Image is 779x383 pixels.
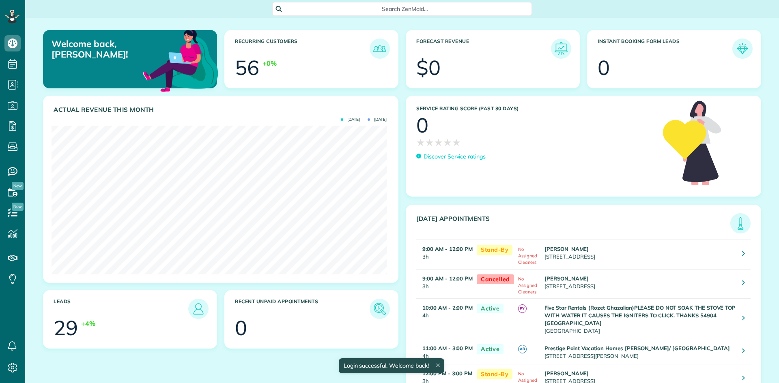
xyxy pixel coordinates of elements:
td: [STREET_ADDRESS][PERSON_NAME] [542,339,736,364]
span: Stand-By [477,245,512,255]
div: 29 [54,318,78,338]
td: 3h [416,240,473,269]
div: $0 [416,58,441,78]
span: ★ [416,135,425,150]
strong: Prestige Point Vacation Homes [PERSON_NAME]/ [GEOGRAPHIC_DATA] [544,345,730,351]
img: dashboard_welcome-42a62b7d889689a78055ac9021e634bf52bae3f8056760290aed330b23ab8690.png [141,21,220,99]
span: PY [518,304,527,313]
span: No Assigned Cleaners [518,246,537,265]
span: ★ [425,135,434,150]
span: Stand-By [477,369,512,379]
strong: 11:00 AM - 3:00 PM [422,345,473,351]
span: Active [477,304,504,314]
strong: 9:00 AM - 12:00 PM [422,275,473,282]
td: [STREET_ADDRESS] [542,240,736,269]
img: icon_recurring_customers-cf858462ba22bcd05b5a5880d41d6543d210077de5bb9ebc9590e49fd87d84ed.png [372,41,388,57]
span: New [12,182,24,190]
h3: Forecast Revenue [416,39,551,59]
a: Discover Service ratings [416,152,486,161]
p: Discover Service ratings [424,152,486,161]
img: icon_form_leads-04211a6a04a5b2264e4ee56bc0799ec3eb69b7e499cbb523a139df1d13a81ae0.png [734,41,751,57]
span: No Assigned Cleaners [518,276,537,295]
div: 0 [598,58,610,78]
strong: 12:00 PM - 3:00 PM [422,370,472,377]
h3: Actual Revenue this month [54,106,390,113]
h3: Instant Booking Form Leads [598,39,732,59]
strong: [PERSON_NAME] [544,246,589,252]
p: Welcome back, [PERSON_NAME]! [52,39,161,60]
img: icon_leads-1bed01f49abd5b7fead27621c3d59655bb73ed531f8eeb49469d10e621d6b896.png [190,301,207,317]
strong: 9:00 AM - 12:00 PM [422,246,473,252]
td: 4h [416,298,473,339]
span: AR [518,345,527,353]
span: ★ [452,135,461,150]
strong: [PERSON_NAME] [544,370,589,377]
span: Active [477,344,504,354]
span: [DATE] [341,118,360,122]
strong: [PERSON_NAME] [544,275,589,282]
div: 0 [416,115,428,135]
div: +0% [263,59,277,68]
td: [STREET_ADDRESS] [542,269,736,298]
h3: Recent unpaid appointments [235,299,370,319]
span: Cancelled [477,274,514,285]
img: icon_todays_appointments-901f7ab196bb0bea1936b74009e4eb5ffbc2d2711fa7634e0d609ed5ef32b18b.png [732,215,749,231]
img: icon_unpaid_appointments-47b8ce3997adf2238b356f14209ab4cced10bd1f174958f3ca8f1d0dd7fffeee.png [372,301,388,317]
h3: [DATE] Appointments [416,215,730,233]
span: New [12,203,24,211]
td: 4h [416,339,473,364]
img: icon_forecast_revenue-8c13a41c7ed35a8dcfafea3cbb826a0462acb37728057bba2d056411b612bbbe.png [553,41,569,57]
div: 0 [235,318,247,338]
h3: Leads [54,299,188,319]
span: [DATE] [368,118,387,122]
td: [GEOGRAPHIC_DATA] [542,298,736,339]
span: ★ [443,135,452,150]
td: 3h [416,269,473,298]
span: ★ [434,135,443,150]
strong: Five Star Rentals (Rozet Ghazalian)PLEASE DO NOT SOAK THE STOVE TOP WITH WATER IT CAUSES THE IGNI... [544,304,736,326]
h3: Service Rating score (past 30 days) [416,106,655,111]
strong: 10:00 AM - 2:00 PM [422,304,473,311]
div: 56 [235,58,259,78]
div: Login successful. Welcome back! [338,358,444,373]
div: +4% [81,319,95,328]
h3: Recurring Customers [235,39,370,59]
